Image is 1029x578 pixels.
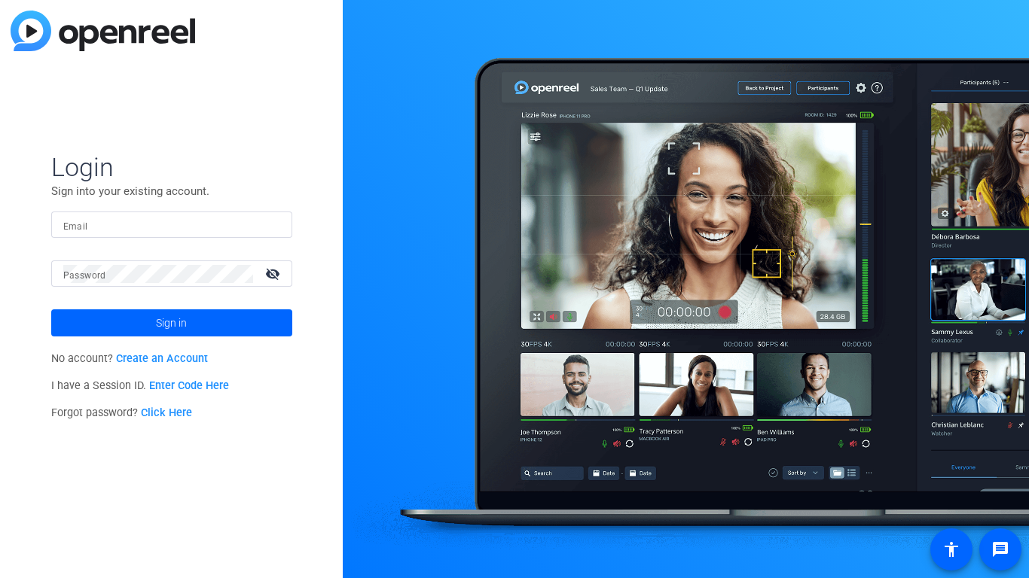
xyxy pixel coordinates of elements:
[141,406,192,419] a: Click Here
[156,304,187,342] span: Sign in
[51,352,209,365] span: No account?
[991,540,1009,558] mat-icon: message
[63,270,106,281] mat-label: Password
[51,309,292,336] button: Sign in
[51,183,292,199] p: Sign into your existing account.
[63,221,88,232] mat-label: Email
[51,151,292,183] span: Login
[51,406,193,419] span: Forgot password?
[256,263,292,284] mat-icon: visibility_off
[63,216,280,234] input: Enter Email Address
[116,352,208,365] a: Create an Account
[11,11,195,51] img: blue-gradient.svg
[51,379,230,392] span: I have a Session ID.
[149,379,229,392] a: Enter Code Here
[942,540,960,558] mat-icon: accessibility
